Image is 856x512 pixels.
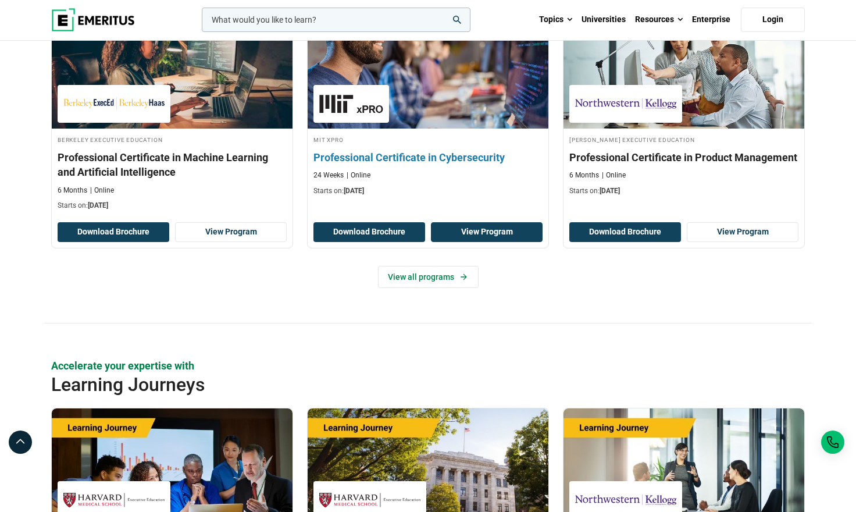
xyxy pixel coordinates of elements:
[313,170,344,180] p: 24 Weeks
[313,150,543,165] h3: Professional Certificate in Cybersecurity
[58,222,169,242] button: Download Brochure
[347,170,370,180] p: Online
[88,201,108,209] span: [DATE]
[563,12,804,129] img: Professional Certificate in Product Management | Online Product Design and Innovation Course
[51,373,729,396] h2: Learning Journeys
[202,8,470,32] input: woocommerce-product-search-field-0
[569,186,798,196] p: Starts on:
[563,12,804,202] a: Product Design and Innovation Course by Kellogg Executive Education - September 4, 2025 Kellogg E...
[344,187,364,195] span: [DATE]
[602,170,626,180] p: Online
[313,222,425,242] button: Download Brochure
[51,358,805,373] p: Accelerate your expertise with
[378,266,479,288] a: View all programs
[741,8,805,32] a: Login
[90,186,114,195] p: Online
[569,134,798,144] h4: [PERSON_NAME] Executive Education
[687,222,798,242] a: View Program
[569,150,798,165] h3: Professional Certificate in Product Management
[319,91,383,117] img: MIT xPRO
[569,222,681,242] button: Download Brochure
[58,150,287,179] h3: Professional Certificate in Machine Learning and Artificial Intelligence
[313,186,543,196] p: Starts on:
[58,186,87,195] p: 6 Months
[52,12,293,129] img: Professional Certificate in Machine Learning and Artificial Intelligence | Online AI and Machine ...
[58,201,287,211] p: Starts on:
[600,187,620,195] span: [DATE]
[569,170,599,180] p: 6 Months
[308,12,548,202] a: Technology Course by MIT xPRO - August 21, 2025 MIT xPRO MIT xPRO Professional Certificate in Cyb...
[58,134,287,144] h4: Berkeley Executive Education
[313,134,543,144] h4: MIT xPRO
[575,91,676,117] img: Kellogg Executive Education
[52,12,293,216] a: AI and Machine Learning Course by Berkeley Executive Education - August 28, 2025 Berkeley Executi...
[431,222,543,242] a: View Program
[63,91,165,117] img: Berkeley Executive Education
[295,6,560,134] img: Professional Certificate in Cybersecurity | Online Technology Course
[175,222,287,242] a: View Program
